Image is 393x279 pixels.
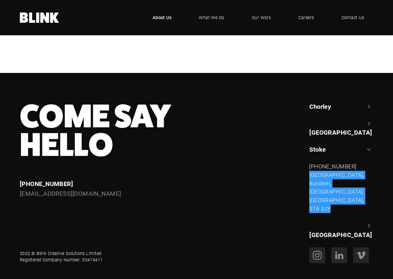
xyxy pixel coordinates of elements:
[20,102,228,159] h3: Come Say Hello
[309,145,373,153] a: Stoke
[342,14,364,21] span: Contact Us
[252,14,271,21] span: Our Work
[309,119,373,137] a: [GEOGRAPHIC_DATA]
[332,9,374,27] a: Contact Us
[20,12,59,23] a: Home
[20,180,73,188] a: [PHONE_NUMBER]
[199,14,224,21] span: What We Do
[309,163,356,170] a: [PHONE_NUMBER]
[190,9,233,27] a: What We Do
[153,14,172,21] span: About Us
[309,222,373,239] a: [GEOGRAPHIC_DATA]
[298,14,314,21] span: Careers
[243,9,280,27] a: Our Work
[143,9,181,27] a: About Us
[309,102,373,111] a: Chorley
[20,189,121,197] a: [EMAIL_ADDRESS][DOMAIN_NAME]
[309,162,373,213] div: Stoke
[20,250,103,263] div: 2025 © Blink Creative Solutions Limited Registered Company Number: 03419411
[309,171,373,213] div: [GEOGRAPHIC_DATA], Burslem, [GEOGRAPHIC_DATA], [GEOGRAPHIC_DATA], ST6 3JY
[289,9,323,27] a: Careers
